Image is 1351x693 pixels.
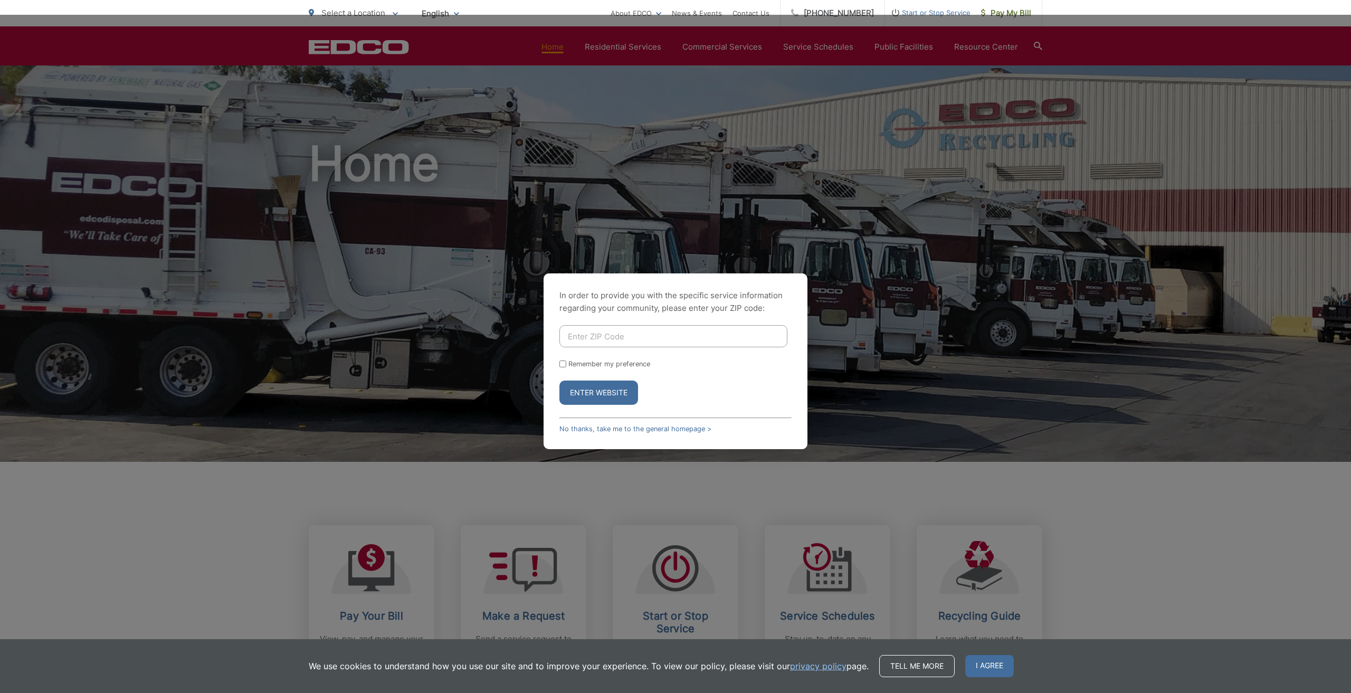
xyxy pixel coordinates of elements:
[790,660,846,672] a: privacy policy
[559,381,638,405] button: Enter Website
[965,655,1014,677] span: I agree
[611,7,661,20] a: About EDCO
[559,289,792,315] p: In order to provide you with the specific service information regarding your community, please en...
[414,4,467,23] span: English
[568,360,650,368] label: Remember my preference
[672,7,722,20] a: News & Events
[559,425,711,433] a: No thanks, take me to the general homepage >
[732,7,769,20] a: Contact Us
[879,655,955,677] a: Tell me more
[309,660,869,672] p: We use cookies to understand how you use our site and to improve your experience. To view our pol...
[981,7,1031,20] span: Pay My Bill
[559,325,787,347] input: Enter ZIP Code
[321,8,385,18] span: Select a Location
